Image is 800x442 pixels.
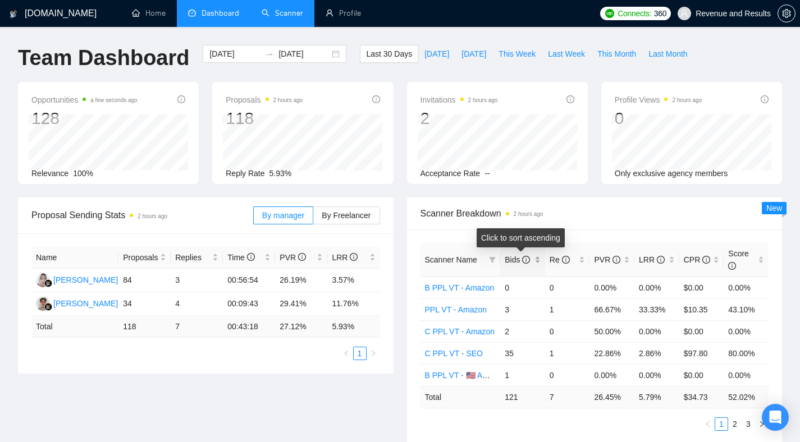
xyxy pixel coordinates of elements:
[425,255,477,264] span: Scanner Name
[724,320,769,342] td: 0.00%
[340,347,353,360] li: Previous Page
[742,417,755,431] li: 3
[679,364,724,386] td: $0.00
[492,45,542,63] button: This Week
[425,327,495,336] a: C PPL VT - Amazon
[701,417,715,431] li: Previous Page
[280,253,306,262] span: PVR
[223,292,275,316] td: 00:09:43
[455,45,492,63] button: [DATE]
[262,211,304,220] span: By manager
[758,421,765,427] span: right
[499,48,536,60] span: This Week
[680,10,688,17] span: user
[123,251,158,264] span: Proposals
[31,208,253,222] span: Proposal Sending Stats
[702,256,710,264] span: info-circle
[778,4,796,22] button: setting
[505,255,530,264] span: Bids
[618,7,651,20] span: Connects:
[53,297,118,310] div: [PERSON_NAME]
[171,292,223,316] td: 4
[175,251,210,264] span: Replies
[327,316,380,338] td: 5.93 %
[591,45,642,63] button: This Month
[36,275,118,284] a: AY[PERSON_NAME]
[223,316,275,338] td: 00:43:18
[477,228,565,247] div: Click to sort ascending
[679,342,724,364] td: $97.80
[354,347,366,360] a: 1
[500,320,545,342] td: 2
[138,213,167,219] time: 2 hours ago
[589,342,634,364] td: 22.86%
[724,364,769,386] td: 0.00%
[701,417,715,431] button: left
[223,269,275,292] td: 00:56:54
[597,48,636,60] span: This Month
[269,169,292,178] span: 5.93%
[262,8,303,18] a: searchScanner
[724,298,769,320] td: 43.10%
[679,277,724,298] td: $0.00
[634,386,679,408] td: 5.79 %
[487,251,498,268] span: filter
[715,418,728,430] a: 1
[275,269,327,292] td: 26.19%
[634,342,679,364] td: 2.86%
[132,8,166,18] a: homeHome
[545,298,590,320] td: 1
[360,45,418,63] button: Last 30 Days
[766,204,782,213] span: New
[90,97,137,103] time: a few seconds ago
[634,320,679,342] td: 0.00%
[461,48,486,60] span: [DATE]
[500,277,545,298] td: 0
[542,45,591,63] button: Last Week
[715,417,728,431] li: 1
[728,249,749,270] span: Score
[684,255,710,264] span: CPR
[724,386,769,408] td: 52.02 %
[367,347,380,360] button: right
[679,320,724,342] td: $0.00
[31,108,138,129] div: 128
[278,48,330,60] input: End date
[350,253,358,261] span: info-circle
[589,364,634,386] td: 0.00%
[642,45,693,63] button: Last Month
[755,417,769,431] li: Next Page
[44,303,52,311] img: gigradar-bm.png
[545,386,590,408] td: 7
[10,5,17,23] img: logo
[420,108,498,129] div: 2
[424,48,449,60] span: [DATE]
[265,49,274,58] span: to
[589,298,634,320] td: 66.67%
[44,279,52,287] img: gigradar-bm.png
[755,417,769,431] button: right
[724,342,769,364] td: 80.00%
[566,95,574,103] span: info-circle
[615,169,728,178] span: Only exclusive agency members
[728,417,742,431] li: 2
[425,349,483,358] a: C PPL VT - SEO
[500,386,545,408] td: 121
[657,256,665,264] span: info-circle
[500,342,545,364] td: 35
[634,298,679,320] td: 33.33%
[705,421,711,427] span: left
[420,386,501,408] td: Total
[489,256,496,263] span: filter
[425,283,495,292] a: B PPL VT - Amazon
[31,93,138,107] span: Opportunities
[372,95,380,103] span: info-circle
[500,364,545,386] td: 1
[327,292,380,316] td: 11.76%
[31,169,68,178] span: Relevance
[418,45,455,63] button: [DATE]
[226,108,303,129] div: 118
[484,169,490,178] span: --
[500,298,545,320] td: 3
